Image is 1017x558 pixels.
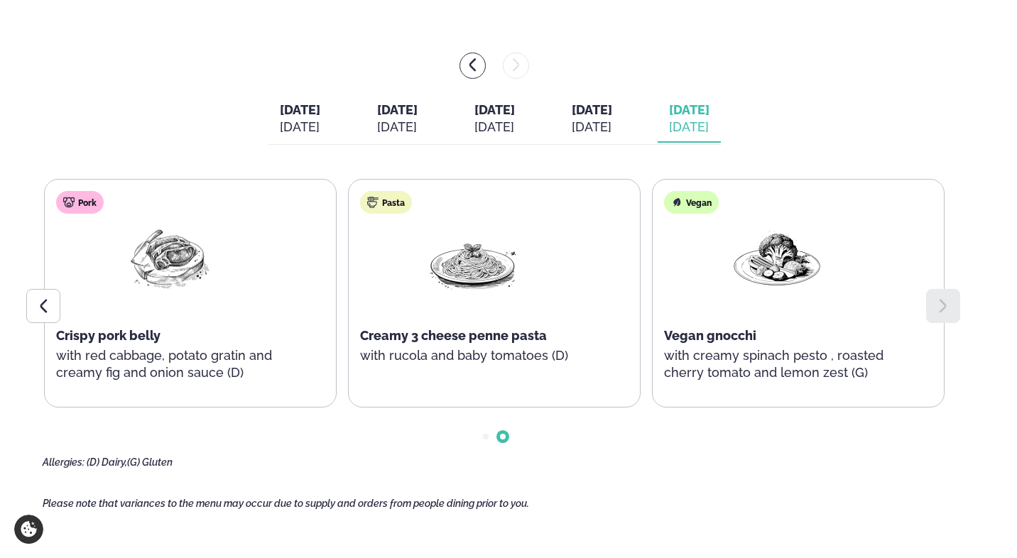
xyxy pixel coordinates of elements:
span: (D) Dairy, [87,456,127,468]
div: Pasta [360,191,412,214]
span: Go to slide 2 [500,434,506,439]
p: with rucola and baby tomatoes (D) [360,347,586,364]
button: menu-btn-right [503,53,529,79]
img: Pork-Meat.png [124,225,214,291]
span: [DATE] [474,102,515,117]
button: [DATE] [DATE] [658,96,721,143]
img: pork.svg [63,197,75,208]
p: with red cabbage, potato gratin and creamy fig and onion sauce (D) [56,347,282,381]
span: Please note that variances to the menu may occur due to supply and orders from people dining prio... [43,498,529,509]
div: [DATE] [280,119,320,136]
img: pasta.svg [367,197,379,208]
span: [DATE] [280,102,320,117]
div: Pork [56,191,104,214]
div: Vegan [664,191,719,214]
span: [DATE] [572,102,612,117]
span: [DATE] [377,102,418,117]
img: Spagetti.png [428,225,518,291]
span: (G) Gluten [127,456,173,468]
button: [DATE] [DATE] [366,96,429,143]
span: Go to slide 1 [483,434,489,439]
p: with creamy spinach pesto , roasted cherry tomato and lemon zest (G) [664,347,890,381]
span: Vegan gnocchi [664,328,756,343]
div: [DATE] [377,119,418,136]
button: [DATE] [DATE] [560,96,624,143]
div: [DATE] [669,119,709,136]
img: Vegan.png [732,225,822,291]
span: Allergies: [43,456,85,468]
span: Crispy pork belly [56,328,161,343]
button: [DATE] [DATE] [463,96,526,143]
a: Cookie settings [14,515,43,544]
span: [DATE] [669,102,709,117]
button: menu-btn-left [459,53,486,79]
div: [DATE] [474,119,515,136]
span: Creamy 3 cheese penne pasta [360,328,547,343]
img: Vegan.svg [671,197,682,208]
div: [DATE] [572,119,612,136]
button: [DATE] [DATE] [268,96,332,143]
